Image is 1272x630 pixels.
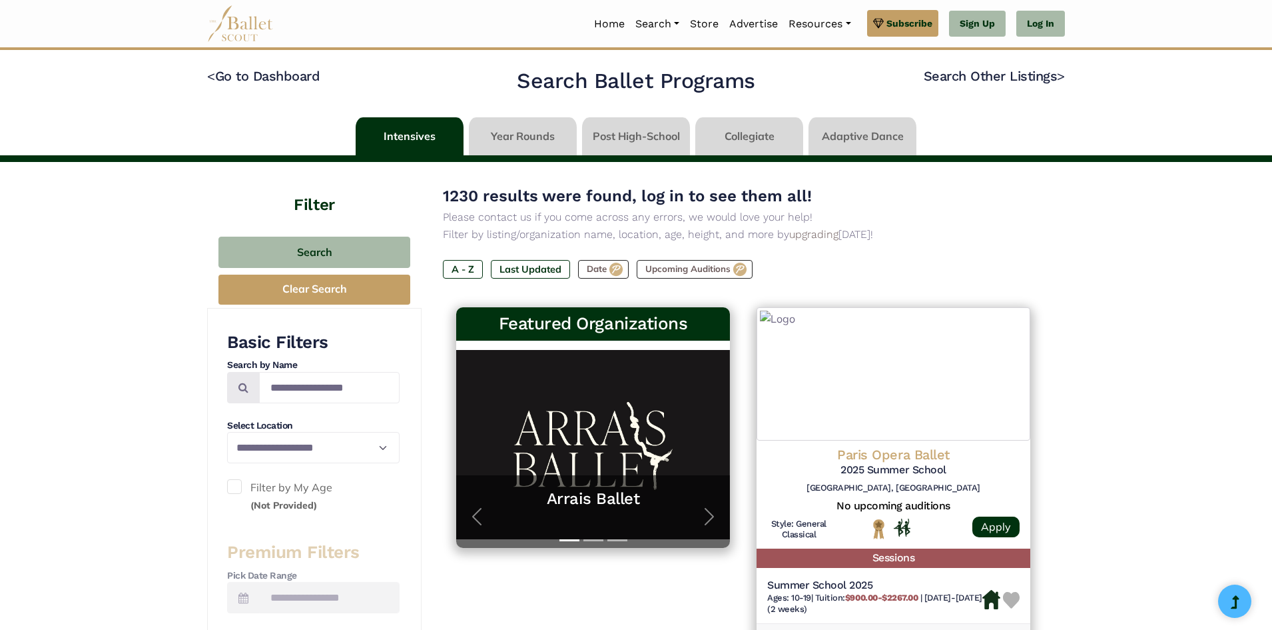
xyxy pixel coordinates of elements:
p: Filter by listing/organization name, location, age, height, and more by [DATE]! [443,226,1044,243]
h5: Arrais Ballet [470,355,717,375]
label: Last Updated [491,260,570,279]
h2: Search Ballet Programs [517,67,755,95]
img: Heart [1003,592,1020,609]
img: Housing Available [982,590,1000,610]
h5: No upcoming auditions [767,499,1020,513]
h4: Filter [207,162,422,217]
h6: General Classical [767,519,830,541]
h5: Sessions [757,549,1030,568]
h4: Search by Name [227,359,400,372]
span: Subscribe [886,16,932,31]
li: Adaptive Dance [806,117,919,155]
h4: Select Location [227,419,400,433]
span: Tuition: [815,593,920,603]
h3: Featured Organizations [467,313,719,335]
b: $900.00-$2267.00 [845,593,918,603]
a: Home [589,10,630,38]
p: Please contact us if you come across any errors, we would love your help! [443,209,1044,226]
label: A - Z [443,260,483,279]
label: Date [578,260,629,279]
a: Store [685,10,724,38]
a: <Go to Dashboard [207,68,320,84]
small: (Not Provided) [250,499,317,511]
h3: Basic Filters [227,331,400,354]
a: Log In [1016,11,1065,37]
button: Slide 1 [559,533,579,548]
input: Search by names... [259,372,400,403]
a: Subscribe [867,10,938,37]
a: Advertise [724,10,783,38]
h3: Premium Filters [227,541,400,564]
button: Slide 3 [607,533,627,548]
h4: Paris Opera Ballet [767,446,1020,463]
a: Resources [783,10,856,38]
img: gem.svg [873,16,884,31]
a: Search Other Listings> [924,68,1065,84]
button: Slide 2 [583,533,603,548]
code: > [1057,67,1065,84]
li: Intensives [353,117,466,155]
h6: [GEOGRAPHIC_DATA], [GEOGRAPHIC_DATA] [767,483,1020,494]
a: Search [630,10,685,38]
li: Post High-School [579,117,693,155]
a: Arrais BalletTrain with World-Class Faculty at Arrais Ballet Summer Intensive! This summer, eleva... [470,355,717,535]
h4: Pick Date Range [227,569,400,583]
span: Ages: 10-19 [767,593,811,603]
code: < [207,67,215,84]
button: Search [218,237,410,268]
label: Upcoming Auditions [637,260,753,279]
a: Apply [972,517,1020,537]
img: Logo [757,307,1030,441]
li: Collegiate [693,117,806,155]
h5: Summer School 2025 [767,579,982,593]
h5: 2025 Summer School [767,463,1020,477]
span: 1230 results were found, log in to see them all! [443,187,812,205]
a: Arrais Ballet [470,489,717,509]
li: Year Rounds [466,117,579,155]
a: Sign Up [949,11,1006,37]
img: In Person [894,519,910,536]
a: upgrading [789,228,838,241]
h6: | | [767,593,982,615]
span: [DATE]-[DATE] (2 weeks) [767,593,982,614]
label: Filter by My Age [227,479,400,513]
button: Clear Search [218,275,410,305]
img: National [870,519,887,539]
